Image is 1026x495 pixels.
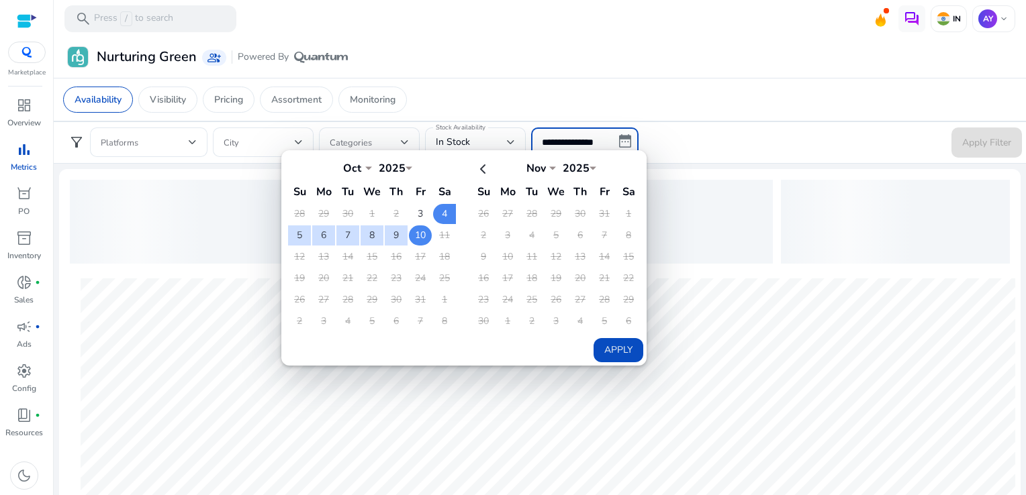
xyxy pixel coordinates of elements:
span: dashboard [16,97,32,113]
img: in.svg [937,12,950,25]
span: / [120,11,132,26]
p: Press to search [94,11,173,26]
p: IN [950,13,961,24]
p: AY [978,9,997,28]
span: Powered By [238,50,289,64]
img: QC-logo.svg [15,47,39,58]
span: donut_small [16,274,32,290]
a: group_add [202,50,226,66]
span: settings [16,363,32,379]
div: Oct [332,161,372,176]
div: loading [70,180,299,264]
div: 2025 [372,161,412,176]
p: Availability [75,93,122,107]
p: Sales [14,294,34,306]
span: fiber_manual_record [35,412,40,418]
span: bar_chart [16,142,32,158]
p: Resources [5,427,43,439]
p: Overview [7,117,41,129]
img: Nurturing Green [68,47,88,67]
div: loading [544,180,773,264]
span: dark_mode [16,467,32,484]
span: book_4 [16,407,32,423]
span: orders [16,186,32,202]
p: Inventory [7,250,41,262]
h3: Nurturing Green [97,49,197,65]
p: Ads [17,338,32,350]
p: Metrics [11,161,37,173]
div: 2025 [556,161,596,176]
span: group_add [207,51,221,64]
span: fiber_manual_record [35,280,40,285]
span: keyboard_arrow_down [998,13,1009,24]
p: PO [18,205,30,217]
span: inventory_2 [16,230,32,246]
p: Pricing [214,93,243,107]
div: Nov [516,161,556,176]
span: filter_alt [68,134,85,150]
span: search [75,11,91,27]
p: Visibility [150,93,186,107]
p: Monitoring [350,93,395,107]
p: Marketplace [8,68,46,78]
span: fiber_manual_record [35,324,40,329]
p: Config [12,382,36,394]
div: loading [781,180,1010,264]
span: campaign [16,319,32,335]
p: Assortment [271,93,322,107]
mat-label: Stock Availability [436,123,485,132]
button: Apply [594,338,643,362]
span: In Stock [436,135,470,148]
